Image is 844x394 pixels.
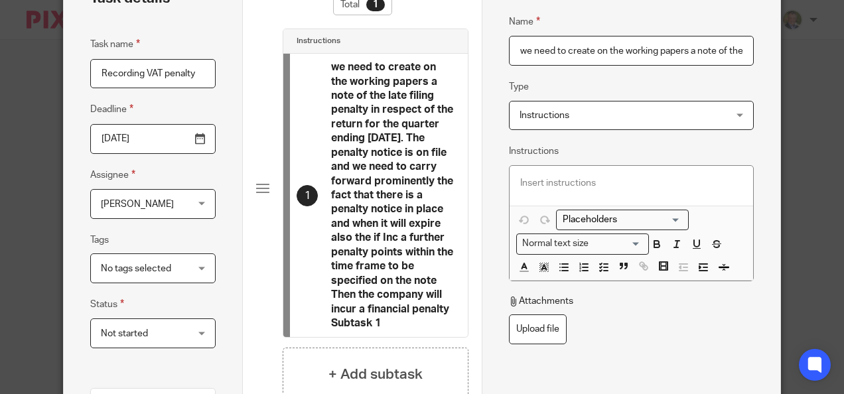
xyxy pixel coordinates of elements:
label: Instructions [509,145,559,158]
span: [PERSON_NAME] [101,200,174,209]
h4: + Add subtask [328,364,423,385]
label: Type [509,80,529,94]
span: Not started [101,329,148,338]
div: 1 [297,185,318,206]
input: Task name [90,59,216,89]
label: Status [90,296,124,312]
div: Placeholders [556,210,689,230]
input: Search for option [593,237,641,251]
label: Tags [90,233,109,247]
label: Assignee [90,167,135,182]
h4: Instructions [297,36,340,46]
label: Deadline [90,101,133,117]
p: Attachments [509,295,573,308]
label: Upload file [509,314,567,344]
span: Normal text size [520,237,592,251]
input: Search for option [558,213,681,227]
span: Instructions [520,111,569,120]
span: No tags selected [101,264,171,273]
h4: we need to create on the working papers a note of the late filing penalty in respect of the retur... [331,60,455,330]
label: Name [509,14,540,29]
div: Search for option [556,210,689,230]
div: Search for option [516,233,649,254]
input: Use the arrow keys to pick a date [90,124,216,154]
label: Task name [90,36,140,52]
div: Text styles [516,233,649,254]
